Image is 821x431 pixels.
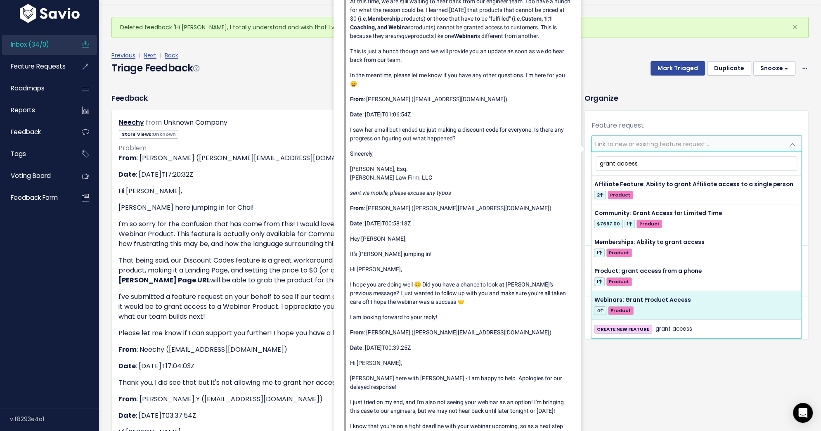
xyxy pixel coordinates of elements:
[350,313,571,322] p: I am looking forward to your reply!
[350,96,364,102] strong: From
[119,130,178,139] span: Store Views:
[350,189,451,196] em: sent via mobile, please excuse any typos
[350,71,571,88] p: In the meantime, please let me know if you have any other questions. I'm here for you 😄
[163,117,227,129] div: Unknown Company
[118,153,137,163] strong: From
[165,51,178,59] a: Back
[11,149,26,158] span: Tags
[118,394,551,404] p: : [PERSON_NAME] Y ([EMAIL_ADDRESS][DOMAIN_NAME])
[111,92,147,104] h3: Feedback
[350,359,571,367] p: Hi [PERSON_NAME],
[350,111,362,118] strong: Date
[137,51,142,59] span: |
[584,92,809,104] h3: Organize
[118,345,551,355] p: : Neechy ([EMAIL_ADDRESS][DOMAIN_NAME])
[118,275,210,285] strong: [PERSON_NAME] Page URL
[651,61,705,76] button: Mark Triaged
[793,403,813,423] div: Open Intercom Messenger
[2,123,69,142] a: Feedback
[118,411,551,421] p: : [DATE]T03:37:54Z
[594,238,704,246] span: Memberships: Ability to grant access
[350,47,571,64] p: This is just a hunch though and we will provide you an update as soon as we do hear back from our...
[118,170,136,179] strong: Date
[2,35,69,54] a: Inbox (34/0)
[11,84,45,92] span: Roadmaps
[792,20,798,34] span: ×
[594,267,701,275] span: Product: grant access from a phone
[158,51,163,59] span: |
[350,344,362,351] strong: Date
[655,324,692,334] span: grant access
[595,140,709,148] span: Link to new or existing feature request...
[11,40,49,49] span: Inbox (34/0)
[144,51,156,59] a: Next
[608,191,633,199] span: Product
[350,110,571,119] p: : [DATE]T01:06:54Z
[146,118,162,127] span: from
[111,17,809,38] div: Deleted feedback 'Hi [PERSON_NAME], I totally understand and wish that I were able to provide a s...
[753,61,795,76] button: Snooze
[606,249,632,257] span: Product
[594,220,622,228] span: $7697.00
[367,15,400,22] strong: Membership
[454,33,476,39] strong: Webinar
[11,171,51,180] span: Voting Board
[2,57,69,76] a: Feature Requests
[111,61,199,76] h4: Triage Feedback
[2,144,69,163] a: Tags
[350,265,571,274] p: Hi [PERSON_NAME],
[784,17,806,37] button: Close
[594,296,691,304] span: Webinars: Grant Product Access
[350,204,571,213] p: : [PERSON_NAME] ([PERSON_NAME][EMAIL_ADDRESS][DOMAIN_NAME])
[350,95,571,104] p: : [PERSON_NAME] ([EMAIL_ADDRESS][DOMAIN_NAME])
[606,277,632,286] span: Product
[118,361,551,371] p: : [DATE]T17:04:03Z
[350,328,571,337] p: : [PERSON_NAME] ([PERSON_NAME][EMAIL_ADDRESS][DOMAIN_NAME])
[594,209,722,217] span: Community: Grant Access for Limited Time
[636,220,662,228] span: Product
[350,126,571,143] p: I saw her email but I ended up just making a discount code for everyone. Is there any progress on...
[11,128,41,136] span: Feedback
[2,188,69,207] a: Feedback form
[153,131,176,137] span: Unknown
[350,165,571,182] p: [PERSON_NAME], Esq. [PERSON_NAME] Law Firm, LLC
[2,166,69,185] a: Voting Board
[118,411,136,420] strong: Date
[597,326,649,332] strong: CREATE NEW FEATURE
[350,220,362,227] strong: Date
[350,329,364,336] strong: From
[625,220,635,228] span: 1
[594,191,606,199] span: 2
[118,256,551,285] p: That being said, our Discount Codes feature is a great workaround to this! Additionally, you migh...
[11,62,66,71] span: Feature Requests
[350,205,364,211] strong: From
[118,292,551,322] p: I've submitted a feature request on your behalf to see if our team can develop this in the future...
[591,121,644,130] label: Feature request
[118,394,137,404] strong: From
[350,234,571,243] p: Hey [PERSON_NAME],
[119,118,144,127] a: Neechy
[111,51,135,59] a: Previous
[118,219,551,249] p: I'm so sorry for the confusion that has come from this! I would love to clarify that there isn't ...
[11,193,58,202] span: Feedback form
[118,345,137,354] strong: From
[594,180,793,188] span: Affiliate Feature: Ability to grant Affiliate access to a single person
[118,143,147,153] span: Problem
[350,280,571,306] p: I hope you are doing well 😊 Did you have a chance to look at [PERSON_NAME]'s previous message? I ...
[118,170,551,180] p: : [DATE]T17:20:32Z
[350,219,571,228] p: : [DATE]T00:58:18Z
[118,203,551,213] p: [PERSON_NAME] here jumping in for Chai!
[350,343,571,352] p: : [DATE]T00:39:25Z
[118,378,551,388] p: Thank you. I did see that but it's not allowing me to grant her access to my Prophetic Intensive ...
[118,186,551,196] p: Hi [PERSON_NAME],
[594,249,604,257] span: 1
[350,398,571,415] p: I just tried on my end, and I'm also not seeing your webinar as an option! I'm bringing this case...
[2,101,69,120] a: Reports
[594,306,606,315] span: 4
[11,106,35,114] span: Reports
[10,408,99,430] div: v.f8293e4a1
[594,277,604,286] span: 1
[18,4,82,23] img: logo-white.9d6f32f41409.svg
[350,250,571,258] p: It's [PERSON_NAME] jumping in!
[118,153,551,163] p: : [PERSON_NAME] ([PERSON_NAME][EMAIL_ADDRESS][DOMAIN_NAME])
